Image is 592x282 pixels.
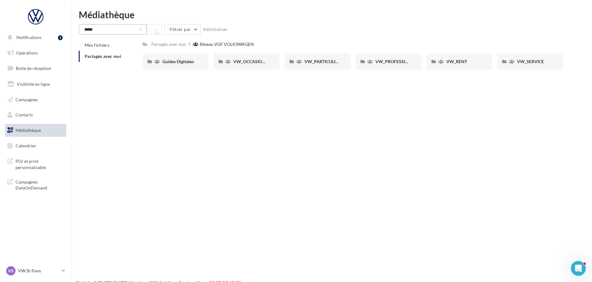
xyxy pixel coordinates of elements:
[151,41,186,47] div: Partagés avec moi
[162,59,194,64] span: Guides Digitaleo
[4,108,68,121] a: Contacts
[85,42,109,48] span: Mes fichiers
[16,66,51,71] span: Boîte de réception
[15,97,38,102] span: Campagnes
[85,54,121,59] span: Partagés avec moi
[4,62,68,75] a: Boîte de réception
[4,31,65,44] button: Notifications 1
[4,78,68,91] a: Visibilité en ligne
[4,124,68,137] a: Médiathèque
[5,265,66,277] a: VS VW St-Fons
[4,93,68,106] a: Campagnes
[8,268,14,274] span: VS
[15,128,41,133] span: Médiathèque
[16,50,38,55] span: Opérations
[4,175,68,193] a: Campagnes DataOnDemand
[15,143,36,148] span: Calendrier
[15,157,64,170] span: PLV et print personnalisable
[571,261,586,276] iframe: Intercom live chat
[4,46,68,59] a: Opérations
[16,35,42,40] span: Notifications
[15,178,64,191] span: Campagnes DataOnDemand
[58,35,63,40] div: 1
[375,59,422,64] span: VW_PROFESSIONNELS
[201,26,231,33] button: Réinitialiser
[446,59,467,64] span: VW_RENT
[164,24,201,35] button: Filtrer par
[17,81,50,87] span: Visibilité en ligne
[18,268,59,274] p: VW St-Fons
[233,59,294,64] span: VW_OCCASIONS_GARANTIES
[200,41,254,47] div: Réseau VGF VOLKSWAGEN
[15,112,33,117] span: Contacts
[304,59,343,64] span: VW_PARTICULIERS
[517,59,544,64] span: VW_SERVICE
[4,139,68,152] a: Calendrier
[4,154,68,173] a: PLV et print personnalisable
[79,10,585,19] div: Médiathèque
